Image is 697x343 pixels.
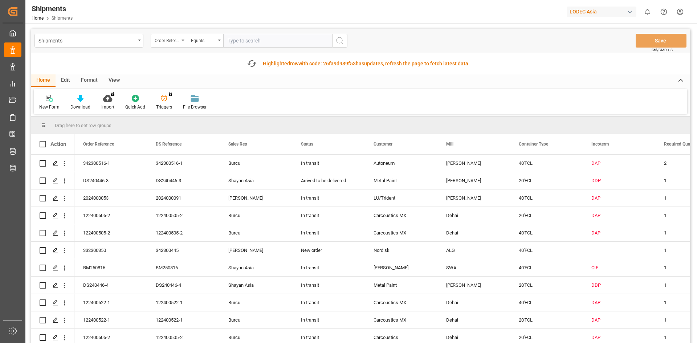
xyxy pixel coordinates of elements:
[31,294,74,311] div: Press SPACE to select this row.
[83,142,114,147] span: Order Reference
[510,172,583,189] div: 20'FCL
[220,155,292,172] div: Burcu
[187,34,223,48] button: open menu
[365,224,437,241] div: Carcoustics MX
[50,141,66,147] div: Action
[591,294,647,311] div: DAP
[32,3,73,14] div: Shipments
[151,34,187,48] button: open menu
[74,259,147,276] div: BM250816
[510,259,583,276] div: 40'FCL
[292,311,365,328] div: In transit
[220,259,292,276] div: Shayan Asia
[34,34,143,48] button: open menu
[365,259,437,276] div: [PERSON_NAME]
[103,74,125,87] div: View
[74,294,147,311] div: 122400522-1
[365,189,437,207] div: LU/Trident
[156,142,182,147] span: DS Reference
[365,242,437,259] div: Nordisk
[292,189,365,207] div: In transit
[290,61,298,66] span: row
[292,207,365,224] div: In transit
[31,207,74,224] div: Press SPACE to select this row.
[74,207,147,224] div: 122400505-2
[220,207,292,224] div: Burcu
[365,311,437,328] div: Carcoustics MX
[125,104,145,110] div: Quick Add
[220,224,292,241] div: Burcu
[567,5,639,19] button: LODEC Asia
[356,61,364,66] span: has
[191,36,216,44] div: Equals
[591,155,647,172] div: DAP
[292,259,365,276] div: In transit
[292,294,365,311] div: In transit
[39,104,60,110] div: New Form
[437,277,510,294] div: [PERSON_NAME]
[155,36,179,44] div: Order Reference
[223,34,332,48] input: Type to search
[31,224,74,242] div: Press SPACE to select this row.
[591,190,647,207] div: DAP
[220,172,292,189] div: Shayan Asia
[31,74,56,87] div: Home
[147,189,220,207] div: 2024000091
[656,4,672,20] button: Help Center
[591,277,647,294] div: DDP
[510,277,583,294] div: 20'FCL
[510,294,583,311] div: 40'FCL
[636,34,686,48] button: Save
[32,16,44,21] a: Home
[31,259,74,277] div: Press SPACE to select this row.
[31,172,74,189] div: Press SPACE to select this row.
[639,4,656,20] button: show 0 new notifications
[437,207,510,224] div: Dehai
[365,277,437,294] div: Metal Paint
[591,260,647,276] div: CIF
[437,224,510,241] div: Dehai
[220,311,292,328] div: Burcu
[147,311,220,328] div: 122400522-1
[437,189,510,207] div: [PERSON_NAME]
[591,207,647,224] div: DAP
[38,36,135,45] div: Shipments
[446,142,453,147] span: Mill
[147,224,220,241] div: 122400505-2
[147,277,220,294] div: DS240446-4
[74,155,147,172] div: 342300516-1
[301,142,313,147] span: Status
[147,242,220,259] div: 342300445
[74,311,147,328] div: 122400522-1
[365,207,437,224] div: Carcoustics MX
[591,225,647,241] div: DAP
[220,189,292,207] div: [PERSON_NAME]
[437,311,510,328] div: Dehai
[31,242,74,259] div: Press SPACE to select this row.
[220,277,292,294] div: Shayan Asia
[292,277,365,294] div: In transit
[31,311,74,329] div: Press SPACE to select this row.
[510,311,583,328] div: 20'FCL
[70,104,90,110] div: Download
[55,123,111,128] span: Drag here to set row groups
[220,294,292,311] div: Burcu
[437,172,510,189] div: [PERSON_NAME]
[652,47,673,53] span: Ctrl/CMD + S
[183,104,207,110] div: File Browser
[292,155,365,172] div: In transit
[365,155,437,172] div: Autoneum
[510,189,583,207] div: 40'FCL
[510,207,583,224] div: 20'FCL
[374,142,392,147] span: Customer
[510,224,583,241] div: 40'FCL
[31,155,74,172] div: Press SPACE to select this row.
[510,242,583,259] div: 40'FCL
[365,294,437,311] div: Carcoustics MX
[292,172,365,189] div: Arrived to be delivered
[323,61,356,66] span: 26fa9d989f53
[56,74,76,87] div: Edit
[437,259,510,276] div: SWA
[263,60,470,68] div: Highlighted with code: updates, refresh the page to fetch latest data.
[591,172,647,189] div: DDP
